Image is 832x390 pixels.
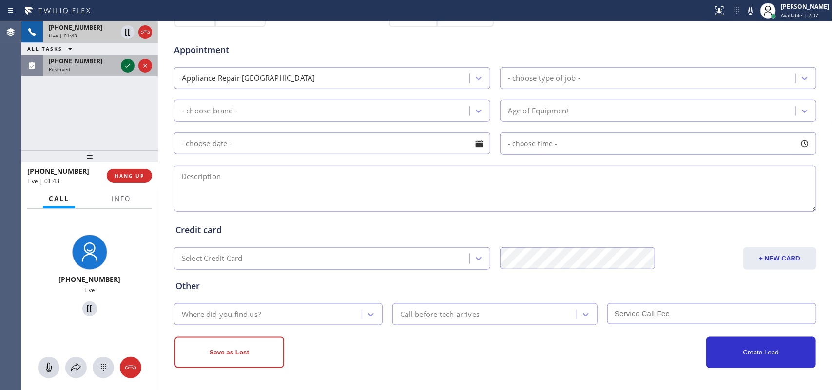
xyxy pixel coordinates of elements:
[508,73,580,84] div: - choose type of job -
[175,279,815,293] div: Other
[174,43,387,56] span: Appointment
[182,309,261,320] div: Where did you find us?
[182,73,315,84] div: Appliance Repair [GEOGRAPHIC_DATA]
[27,45,62,52] span: ALL TASKS
[49,23,102,32] span: [PHONE_NUMBER]
[27,167,89,176] span: [PHONE_NUMBER]
[38,357,59,378] button: Mute
[400,309,480,320] div: Call before tech arrives
[182,253,243,264] div: Select Credit Card
[49,194,69,203] span: Call
[107,169,152,183] button: HANG UP
[174,337,284,368] button: Save as Lost
[138,59,152,73] button: Reject
[49,66,70,73] span: Reserved
[93,357,114,378] button: Open dialpad
[43,189,75,208] button: Call
[82,301,97,316] button: Hold Customer
[174,132,490,154] input: - choose date -
[508,139,558,148] span: - choose time -
[508,105,569,116] div: Age of Equipment
[49,32,77,39] span: Live | 01:43
[743,247,816,270] button: + NEW CARD
[106,189,136,208] button: Info
[781,2,829,11] div: [PERSON_NAME]
[182,105,238,116] div: - choose brand -
[121,25,135,39] button: Hold Customer
[120,357,141,378] button: Hang up
[607,303,816,324] input: Service Call Fee
[781,12,818,19] span: Available | 2:07
[49,57,102,65] span: [PHONE_NUMBER]
[21,43,82,55] button: ALL TASKS
[65,357,87,378] button: Open directory
[175,223,815,237] div: Credit card
[121,59,135,73] button: Accept
[112,194,131,203] span: Info
[706,337,816,368] button: Create Lead
[84,286,95,294] span: Live
[115,172,144,179] span: HANG UP
[744,4,757,18] button: Mute
[59,275,121,284] span: [PHONE_NUMBER]
[27,177,59,185] span: Live | 01:43
[138,25,152,39] button: Hang up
